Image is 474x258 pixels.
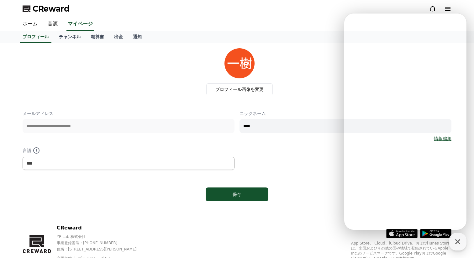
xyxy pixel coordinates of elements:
a: 通知 [128,31,147,43]
span: CReward [33,4,70,14]
a: ホーム [18,18,43,31]
div: 保存 [218,191,256,197]
p: YP Lab 株式会社 [57,234,147,239]
p: CReward [57,224,147,232]
a: 出金 [109,31,128,43]
label: プロフィール画像を変更 [206,83,273,95]
p: 住所 : [STREET_ADDRESS][PERSON_NAME] [57,247,147,252]
p: 事業登録番号 : [PHONE_NUMBER] [57,240,147,245]
img: profile_image [224,48,255,78]
a: チャンネル [54,31,86,43]
a: マイページ [66,18,94,31]
a: 精算書 [86,31,109,43]
p: メールアドレス [23,110,234,117]
button: 保存 [206,187,268,201]
a: 音源 [43,18,63,31]
p: ニックネーム [240,110,451,117]
iframe: Channel chat [344,13,466,230]
a: CReward [23,4,70,14]
p: 言語 [23,147,234,154]
a: プロフィール [20,31,51,43]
